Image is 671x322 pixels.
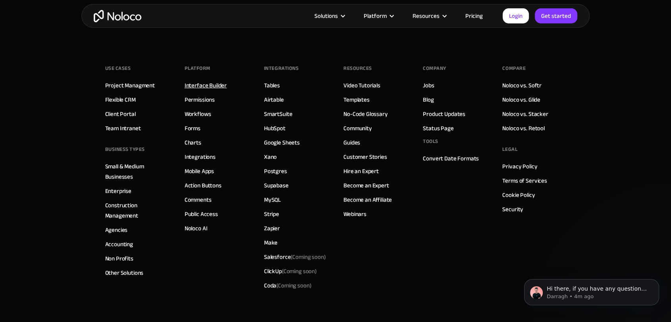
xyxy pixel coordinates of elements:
[264,280,311,291] div: Coda
[105,268,144,278] a: Other Solutions
[185,223,208,233] a: Noloco AI
[105,62,131,74] div: Use Cases
[364,11,387,21] div: Platform
[343,137,360,148] a: Guides
[343,152,387,162] a: Customer Stories
[305,11,354,21] div: Solutions
[502,123,544,133] a: Noloco vs. Retool
[185,152,216,162] a: Integrations
[502,175,547,186] a: Terms of Services
[264,166,287,176] a: Postgres
[502,80,542,91] a: Noloco vs. Softr
[282,266,317,277] span: (Coming soon)
[105,253,133,264] a: Non Profits
[264,80,280,91] a: Tables
[105,200,169,221] a: Construction Management
[343,166,379,176] a: Hire an Expert
[105,225,128,235] a: Agencies
[512,262,671,318] iframe: Intercom notifications message
[502,94,540,105] a: Noloco vs. Glide
[423,123,453,133] a: Status Page
[264,137,300,148] a: Google Sheets
[343,80,380,91] a: Video Tutorials
[423,109,465,119] a: Product Updates
[185,80,227,91] a: Interface Builder
[264,209,279,219] a: Stripe
[343,195,392,205] a: Become an Affiliate
[264,180,289,191] a: Supabase
[413,11,440,21] div: Resources
[94,10,141,22] a: home
[403,11,455,21] div: Resources
[185,109,211,119] a: Workflows
[343,180,389,191] a: Become an Expert
[105,239,133,249] a: Accounting
[343,123,372,133] a: Community
[264,94,284,105] a: Airtable
[185,209,218,219] a: Public Access
[423,135,438,147] div: Tools
[264,123,285,133] a: HubSpot
[502,204,523,214] a: Security
[264,109,293,119] a: SmartSuite
[185,94,215,105] a: Permissions
[264,195,281,205] a: MySQL
[502,161,537,172] a: Privacy Policy
[264,152,277,162] a: Xano
[185,166,214,176] a: Mobile Apps
[185,62,210,74] div: Platform
[423,94,434,105] a: Blog
[535,8,577,23] a: Get started
[291,251,326,262] span: (Coming soon)
[105,186,132,196] a: Enterprise
[343,209,366,219] a: Webinars
[354,11,403,21] div: Platform
[105,161,169,182] a: Small & Medium Businesses
[264,223,280,233] a: Zapier
[455,11,493,21] a: Pricing
[502,62,526,74] div: Compare
[264,237,278,248] a: Make
[105,143,145,155] div: BUSINESS TYPES
[105,94,136,105] a: Flexible CRM
[503,8,529,23] a: Login
[343,94,370,105] a: Templates
[343,62,372,74] div: Resources
[264,266,317,276] div: ClickUp
[264,62,299,74] div: INTEGRATIONS
[105,80,155,91] a: Project Managment
[502,143,517,155] div: Legal
[343,109,388,119] a: No-Code Glossary
[105,109,136,119] a: Client Portal
[502,109,548,119] a: Noloco vs. Stacker
[185,137,201,148] a: Charts
[423,153,479,164] a: Convert Date Formats
[423,62,446,74] div: Company
[185,195,212,205] a: Comments
[314,11,338,21] div: Solutions
[502,190,535,200] a: Cookie Policy
[185,180,222,191] a: Action Buttons
[276,280,311,291] span: (Coming soon)
[423,80,434,91] a: Jobs
[185,123,201,133] a: Forms
[264,252,326,262] div: Salesforce
[105,123,141,133] a: Team Intranet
